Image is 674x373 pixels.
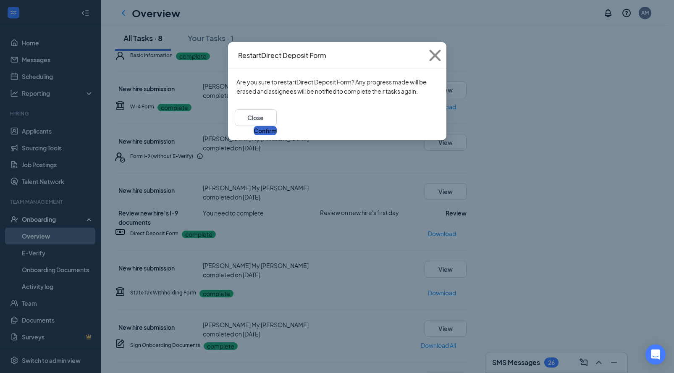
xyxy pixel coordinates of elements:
button: Close [424,42,446,69]
h4: Restart Direct Deposit Form [238,51,326,60]
button: Close [235,109,277,126]
p: Are you sure to restart Direct Deposit Form ? Any progress made will be erased and assignees will... [236,77,438,96]
svg: Cross [424,44,446,67]
button: Confirm [254,126,277,135]
div: Open Intercom Messenger [645,344,666,365]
